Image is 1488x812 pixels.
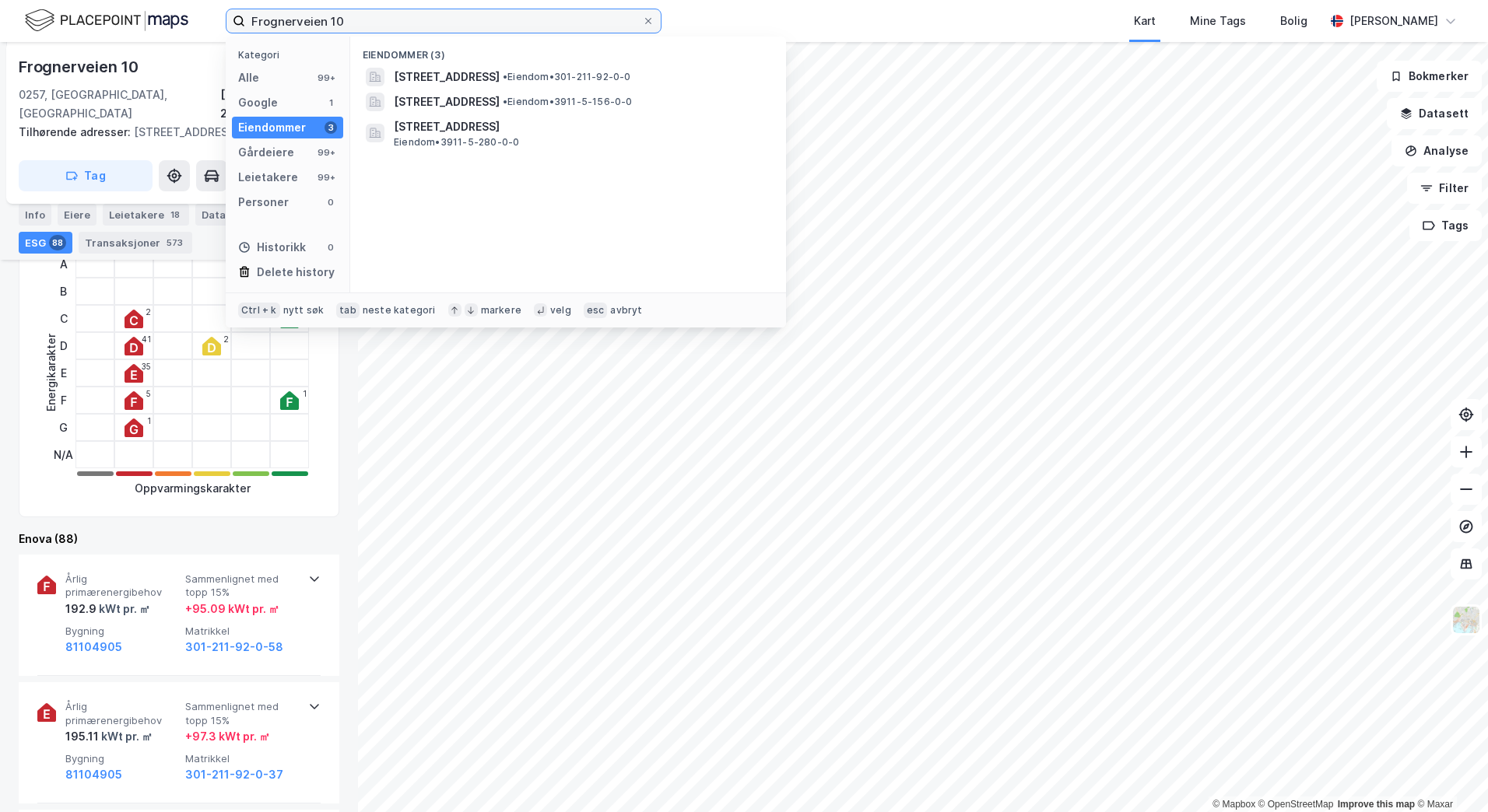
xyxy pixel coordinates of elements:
input: Søk på adresse, matrikkel, gårdeiere, leietakere eller personer [245,9,642,33]
div: [PERSON_NAME] [1349,12,1438,30]
span: [STREET_ADDRESS] [394,93,500,111]
div: Personer [238,193,289,212]
div: markere [481,304,521,317]
div: tab [336,303,360,318]
div: Transaksjoner [79,232,192,254]
span: • [503,71,507,82]
div: Alle [238,68,259,87]
div: + 95.09 kWt pr. ㎡ [185,600,279,618]
div: 0 [325,196,337,208]
div: 35 [142,362,151,371]
button: 301-211-92-0-37 [185,765,283,784]
div: + 97.3 kWt pr. ㎡ [185,727,270,746]
button: Tag [19,160,153,191]
div: 5 [146,389,151,398]
div: Google [238,93,278,112]
span: Matrikkel [185,625,299,638]
div: esc [584,303,608,318]
div: N/A [54,441,73,468]
span: Eiendom • 3911-5-156-0-0 [503,96,633,108]
div: 0257, [GEOGRAPHIC_DATA], [GEOGRAPHIC_DATA] [19,86,220,123]
span: Sammenlignet med topp 15% [185,572,299,600]
div: ESG [19,232,72,254]
div: Ctrl + k [238,303,280,318]
span: Eiendom • 3911-5-280-0-0 [394,136,519,149]
span: Bygning [65,625,179,638]
button: 81104905 [65,765,122,784]
div: Leietakere [103,204,189,226]
div: 2 [146,307,151,317]
div: Kontrollprogram for chat [1410,737,1488,812]
a: OpenStreetMap [1258,799,1334,810]
span: Matrikkel [185,752,299,765]
div: 99+ [315,72,337,84]
button: 81104905 [65,638,122,656]
button: Analyse [1391,135,1482,166]
div: Info [19,204,51,226]
div: kWt pr. ㎡ [99,727,153,746]
div: 99+ [315,171,337,184]
div: C [54,305,73,332]
div: Delete history [257,263,335,282]
div: 99+ [315,146,337,159]
div: Enova (88) [19,530,339,548]
span: Sammenlignet med topp 15% [185,700,299,727]
button: Bokmerker [1377,61,1482,92]
span: Årlig primærenergibehov [65,572,179,600]
div: neste kategori [363,304,436,317]
div: F [54,387,73,414]
div: Oppvarmingskarakter [135,479,251,498]
div: 1 [325,96,337,109]
div: [STREET_ADDRESS] [19,123,327,142]
div: 195.11 [65,727,153,746]
div: E [54,359,73,387]
div: Datasett [195,204,254,226]
div: Mine Tags [1190,12,1246,30]
div: A [54,250,73,278]
div: 88 [49,235,66,250]
span: [STREET_ADDRESS] [394,68,500,86]
span: Eiendom • 301-211-92-0-0 [503,71,631,83]
a: Mapbox [1213,799,1255,810]
div: Gårdeiere [238,143,294,162]
div: D [54,332,73,359]
div: Leietakere [238,168,298,187]
div: Eiendommer (3) [350,37,786,65]
div: [GEOGRAPHIC_DATA], 211/92 [220,86,339,123]
span: Årlig primærenergibehov [65,700,179,727]
div: 3 [325,121,337,134]
span: Tilhørende adresser: [19,125,134,138]
button: Tags [1409,210,1482,241]
div: 192.9 [65,600,150,618]
div: Frognerveien 10 [19,54,142,79]
img: Z [1451,605,1481,635]
div: 573 [163,235,186,250]
iframe: Chat Widget [1410,737,1488,812]
div: Kategori [238,49,343,61]
span: [STREET_ADDRESS] [394,117,767,136]
div: nytt søk [283,304,325,317]
div: Eiere [58,204,97,226]
div: 0 [325,241,337,254]
div: G [54,414,73,441]
div: B [54,278,73,305]
div: 1 [147,416,151,425]
div: velg [550,304,571,317]
div: kWt pr. ㎡ [97,600,150,618]
span: Bygning [65,752,179,765]
span: • [503,96,507,107]
div: Historikk [238,238,306,257]
div: Energikarakter [42,334,61,411]
div: avbryt [610,304,642,317]
button: Filter [1407,173,1482,204]
button: Datasett [1387,98,1482,129]
button: 301-211-92-0-58 [185,638,283,656]
div: Kart [1134,12,1156,30]
img: logo.f888ab2527a4732fd821a326f86c7f29.svg [25,7,188,34]
div: Bolig [1280,12,1307,30]
div: 2 [223,334,229,344]
div: 41 [142,334,151,344]
div: Eiendommer [238,118,306,137]
div: 1 [303,389,307,398]
a: Improve this map [1338,799,1415,810]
